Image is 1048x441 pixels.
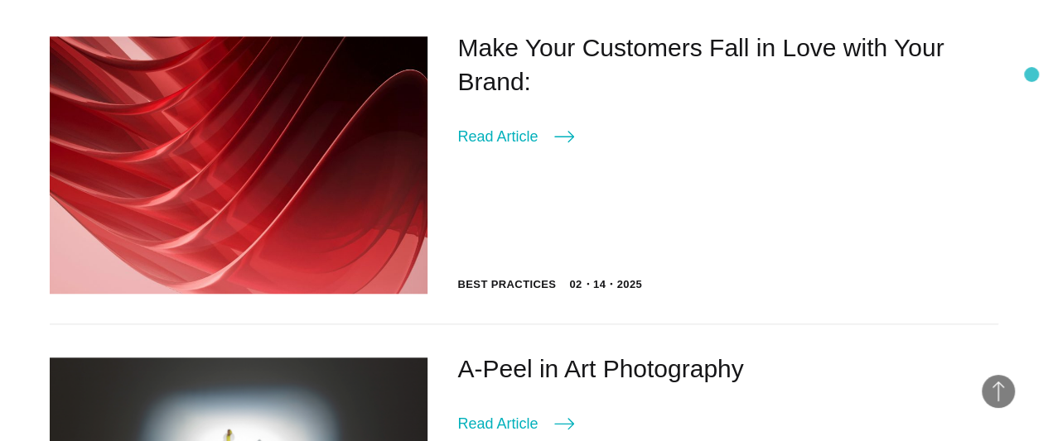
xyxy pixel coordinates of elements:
time: 02・14・2025 [569,276,642,293]
a: Make Your Customers Fall in Love with Your Brand: [457,34,944,94]
button: Back to Top [982,375,1015,408]
a: Read Article [457,412,574,435]
a: Read Article [457,125,574,148]
a: A-Peel in Art Photography [457,355,743,382]
a: Best practices [457,278,556,290]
